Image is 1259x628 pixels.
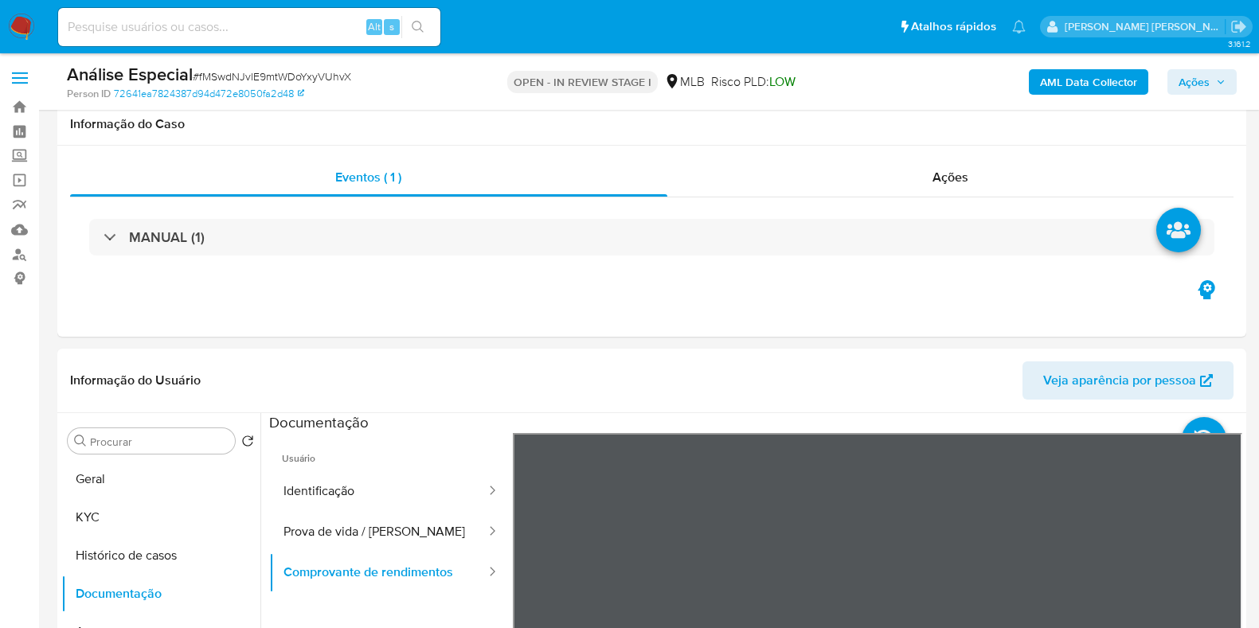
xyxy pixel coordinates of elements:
button: Ações [1167,69,1237,95]
span: Atalhos rápidos [911,18,996,35]
h3: MANUAL (1) [129,228,205,246]
b: Análise Especial [67,61,193,87]
div: MANUAL (1) [89,219,1214,255]
div: MLB [664,73,705,91]
input: Procurar [90,435,229,449]
h1: Informação do Usuário [70,373,201,388]
button: KYC [61,498,260,536]
span: Ações [1179,69,1210,95]
p: viviane.jdasilva@mercadopago.com.br [1065,19,1226,34]
button: Geral [61,460,260,498]
span: LOW [769,72,796,91]
span: # fMSwdNJvlE9mtWDoYxyVUhvX [193,68,351,84]
button: Documentação [61,575,260,613]
button: Veja aparência por pessoa [1022,361,1234,400]
span: Eventos ( 1 ) [335,168,401,186]
button: Histórico de casos [61,536,260,575]
b: Person ID [67,87,111,101]
span: Alt [368,19,381,34]
button: Retornar ao pedido padrão [241,435,254,452]
a: Notificações [1012,20,1026,33]
a: Sair [1230,18,1247,35]
b: AML Data Collector [1040,69,1137,95]
input: Pesquise usuários ou casos... [58,17,440,37]
p: OPEN - IN REVIEW STAGE I [507,71,658,93]
button: Procurar [74,435,87,447]
span: s [389,19,394,34]
a: 72641ea7824387d94d472e8050fa2d48 [114,87,304,101]
h1: Informação do Caso [70,116,1234,132]
span: Veja aparência por pessoa [1043,361,1196,400]
button: search-icon [401,16,434,38]
button: AML Data Collector [1029,69,1148,95]
span: Risco PLD: [711,73,796,91]
span: Ações [933,168,968,186]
